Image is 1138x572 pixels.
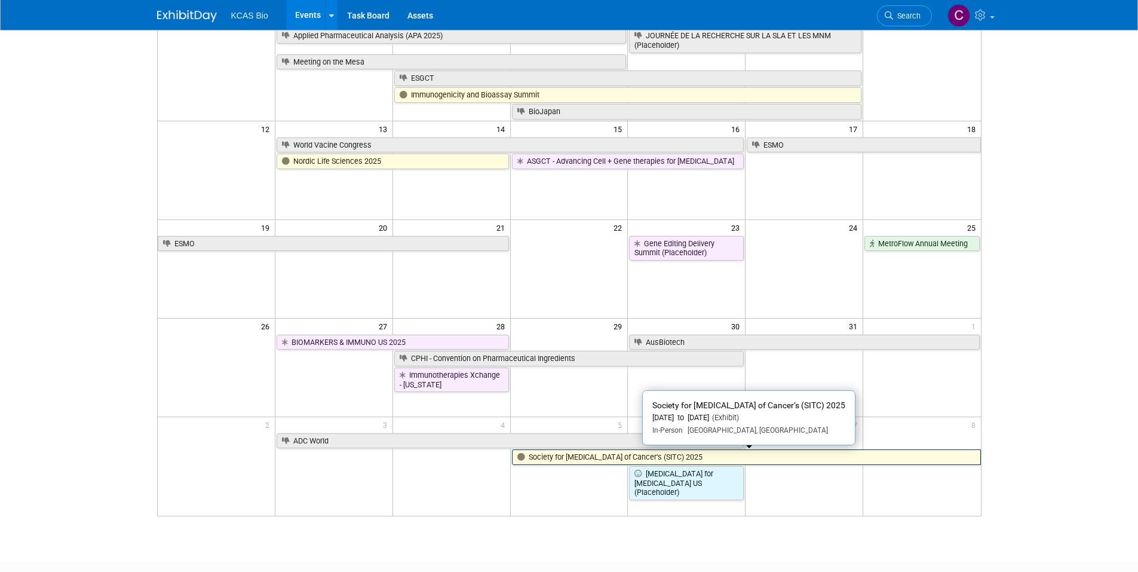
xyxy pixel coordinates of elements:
span: 28 [495,319,510,334]
span: 14 [495,121,510,136]
a: Nordic Life Sciences 2025 [277,154,509,169]
span: KCAS Bio [231,11,268,20]
a: Immunogenicity and Bioassay Summit [394,87,861,103]
span: 5 [616,417,627,432]
a: JOURNÉE DE LA RECHERCHE SUR LA SLA ET LES MNM (Placeholder) [629,28,861,53]
span: 24 [848,220,863,235]
span: 22 [612,220,627,235]
span: 23 [730,220,745,235]
a: Society for [MEDICAL_DATA] of Cancer’s (SITC) 2025 [512,449,981,465]
div: [DATE] to [DATE] [652,413,845,423]
span: (Exhibit) [709,413,739,422]
span: 13 [378,121,392,136]
span: 30 [730,319,745,334]
a: ASGCT - Advancing Cell + Gene therapies for [MEDICAL_DATA] [512,154,744,169]
span: 26 [260,319,275,334]
a: AusBiotech [629,335,979,350]
a: Applied Pharmaceutical Analysis (APA 2025) [277,28,627,44]
a: BioJapan [512,104,862,120]
span: 18 [966,121,981,136]
span: 7 [852,417,863,432]
span: Society for [MEDICAL_DATA] of Cancer’s (SITC) 2025 [652,400,845,410]
span: 21 [495,220,510,235]
a: ESGCT [394,71,861,86]
span: 19 [260,220,275,235]
a: CPHI - Convention on Pharmaceutical Ingredients [394,351,744,366]
a: Immunotherapies Xchange - [US_STATE] [394,368,509,392]
span: In-Person [652,426,683,435]
a: Meeting on the Mesa [277,54,627,70]
span: 4 [499,417,510,432]
span: 27 [378,319,392,334]
span: 3 [382,417,392,432]
span: [GEOGRAPHIC_DATA], [GEOGRAPHIC_DATA] [683,426,828,435]
a: MetroFlow Annual Meeting [864,236,979,252]
a: BIOMARKERS & IMMUNO US 2025 [277,335,509,350]
a: Gene Editing Delivery Summit (Placeholder) [629,236,744,261]
span: 25 [966,220,981,235]
a: [MEDICAL_DATA] for [MEDICAL_DATA] US (Placeholder) [629,466,744,500]
a: World Vacine Congress [277,137,744,153]
span: 12 [260,121,275,136]
img: Chris Frankovic [947,4,970,27]
span: 2 [264,417,275,432]
span: 31 [848,319,863,334]
span: 1 [970,319,981,334]
span: 16 [730,121,745,136]
span: 8 [970,417,981,432]
span: 17 [848,121,863,136]
img: ExhibitDay [157,10,217,22]
span: Search [893,11,921,20]
span: 20 [378,220,392,235]
span: 15 [612,121,627,136]
a: ADC World [277,433,744,449]
a: ESMO [747,137,980,153]
a: Search [877,5,932,26]
a: ESMO [158,236,509,252]
span: 29 [612,319,627,334]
